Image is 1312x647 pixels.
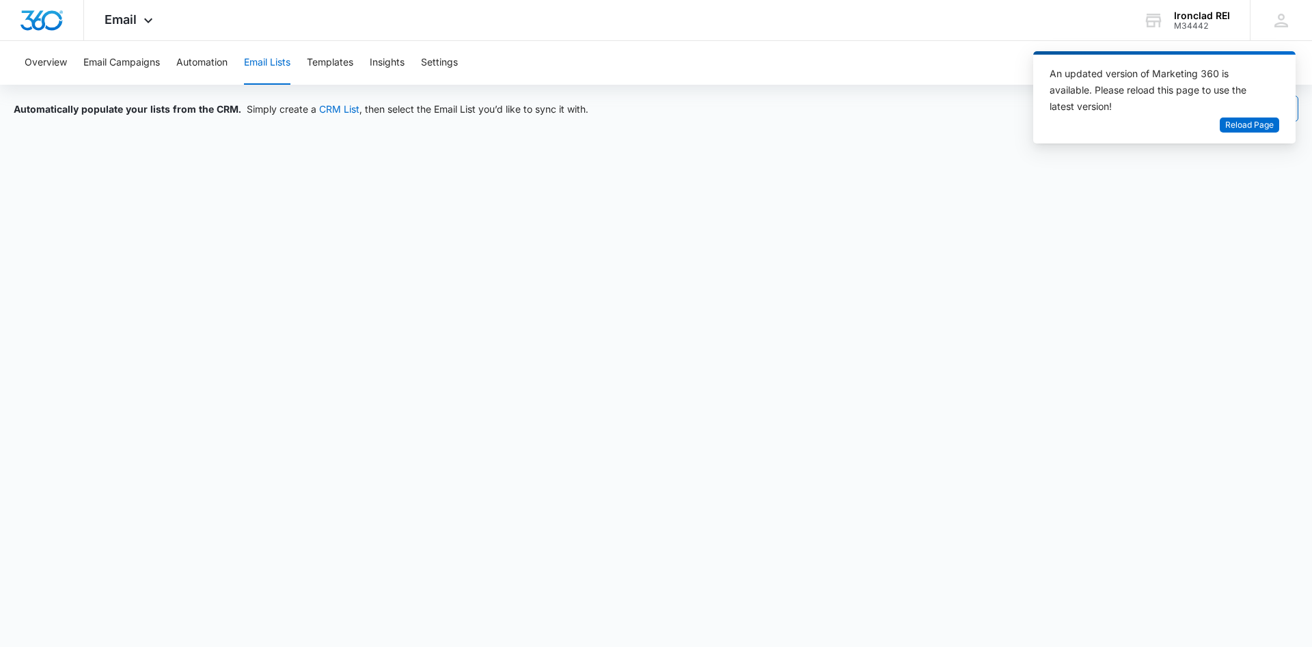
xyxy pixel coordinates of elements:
button: Templates [307,41,353,85]
div: An updated version of Marketing 360 is available. Please reload this page to use the latest version! [1050,66,1263,115]
div: account id [1174,21,1230,31]
button: Insights [370,41,405,85]
span: Reload Page [1225,119,1274,132]
div: account name [1174,10,1230,21]
button: Settings [421,41,458,85]
span: Email [105,12,137,27]
div: Simply create a , then select the Email List you’d like to sync it with. [14,102,588,116]
button: Automation [176,41,228,85]
button: Overview [25,41,67,85]
a: CRM List [319,103,359,115]
button: Reload Page [1220,118,1279,133]
button: Email Lists [244,41,290,85]
button: Email Campaigns [83,41,160,85]
span: Automatically populate your lists from the CRM. [14,103,241,115]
